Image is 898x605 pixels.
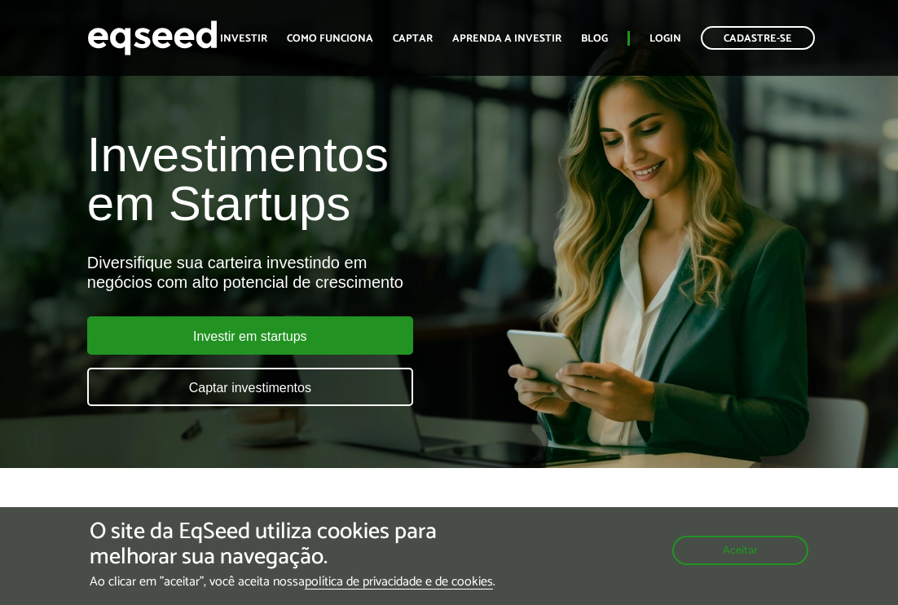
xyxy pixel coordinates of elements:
a: Como funciona [287,33,373,44]
h1: Investimentos em Startups [87,130,512,228]
a: Captar [393,33,433,44]
div: Diversifique sua carteira investindo em negócios com alto potencial de crescimento [87,253,512,292]
a: Blog [581,33,608,44]
a: Investir em startups [87,316,413,355]
img: EqSeed [87,16,218,60]
h5: O site da EqSeed utiliza cookies para melhorar sua navegação. [90,519,521,570]
a: política de privacidade e de cookies [305,576,493,590]
p: Ao clicar em "aceitar", você aceita nossa . [90,574,521,590]
a: Aprenda a investir [452,33,561,44]
a: Login [649,33,681,44]
a: Cadastre-se [701,26,815,50]
a: Investir [220,33,267,44]
a: Captar investimentos [87,368,413,406]
button: Aceitar [672,536,808,565]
